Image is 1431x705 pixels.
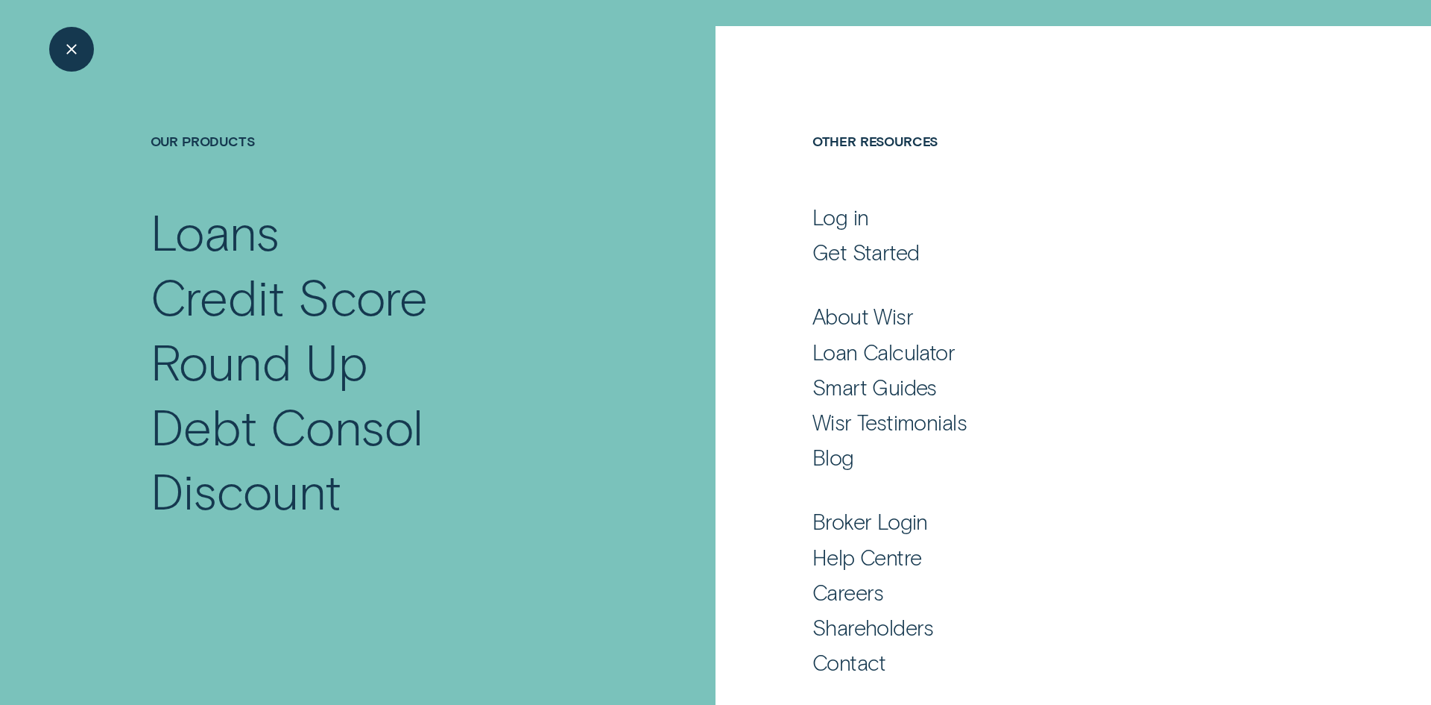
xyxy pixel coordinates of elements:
a: About Wisr [812,303,1280,330]
a: Loan Calculator [812,339,1280,366]
div: Credit Score [151,264,429,329]
a: Blog [812,444,1280,471]
a: Round Up [151,329,612,394]
a: Get Started [812,239,1280,266]
h4: Other Resources [812,133,1280,200]
div: Get Started [812,239,920,266]
a: Careers [812,579,1280,606]
div: Blog [812,444,854,471]
div: Loans [151,199,279,264]
div: Round Up [151,329,368,394]
a: Wisr Testimonials [812,409,1280,436]
div: Smart Guides [812,374,937,401]
div: Contact [812,649,886,676]
div: Help Centre [812,544,922,571]
div: Loan Calculator [812,339,955,366]
div: Log in [812,204,869,231]
div: About Wisr [812,303,913,330]
div: Broker Login [812,508,928,535]
a: Shareholders [812,614,1280,641]
a: Log in [812,204,1280,231]
a: Loans [151,199,612,264]
div: Wisr Testimonials [812,409,967,436]
a: Smart Guides [812,374,1280,401]
a: Contact [812,649,1280,676]
h4: Our Products [151,133,612,200]
div: Careers [812,579,884,606]
div: Shareholders [812,614,934,641]
a: Debt Consol Discount [151,394,612,523]
a: Credit Score [151,264,612,329]
a: Broker Login [812,508,1280,535]
button: Close Menu [49,27,94,72]
a: Help Centre [812,544,1280,571]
